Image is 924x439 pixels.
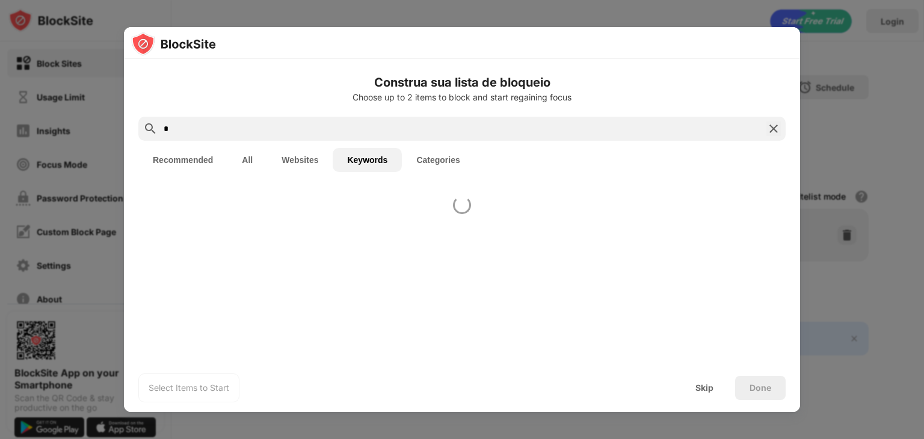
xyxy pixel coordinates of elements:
[333,148,402,172] button: Keywords
[143,121,158,136] img: search.svg
[766,121,781,136] img: search-close
[695,383,713,393] div: Skip
[131,32,216,56] img: logo-blocksite.svg
[267,148,333,172] button: Websites
[402,148,474,172] button: Categories
[138,93,786,102] div: Choose up to 2 items to block and start regaining focus
[138,73,786,91] h6: Construa sua lista de bloqueio
[138,148,227,172] button: Recommended
[149,382,229,394] div: Select Items to Start
[750,383,771,393] div: Done
[227,148,267,172] button: All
